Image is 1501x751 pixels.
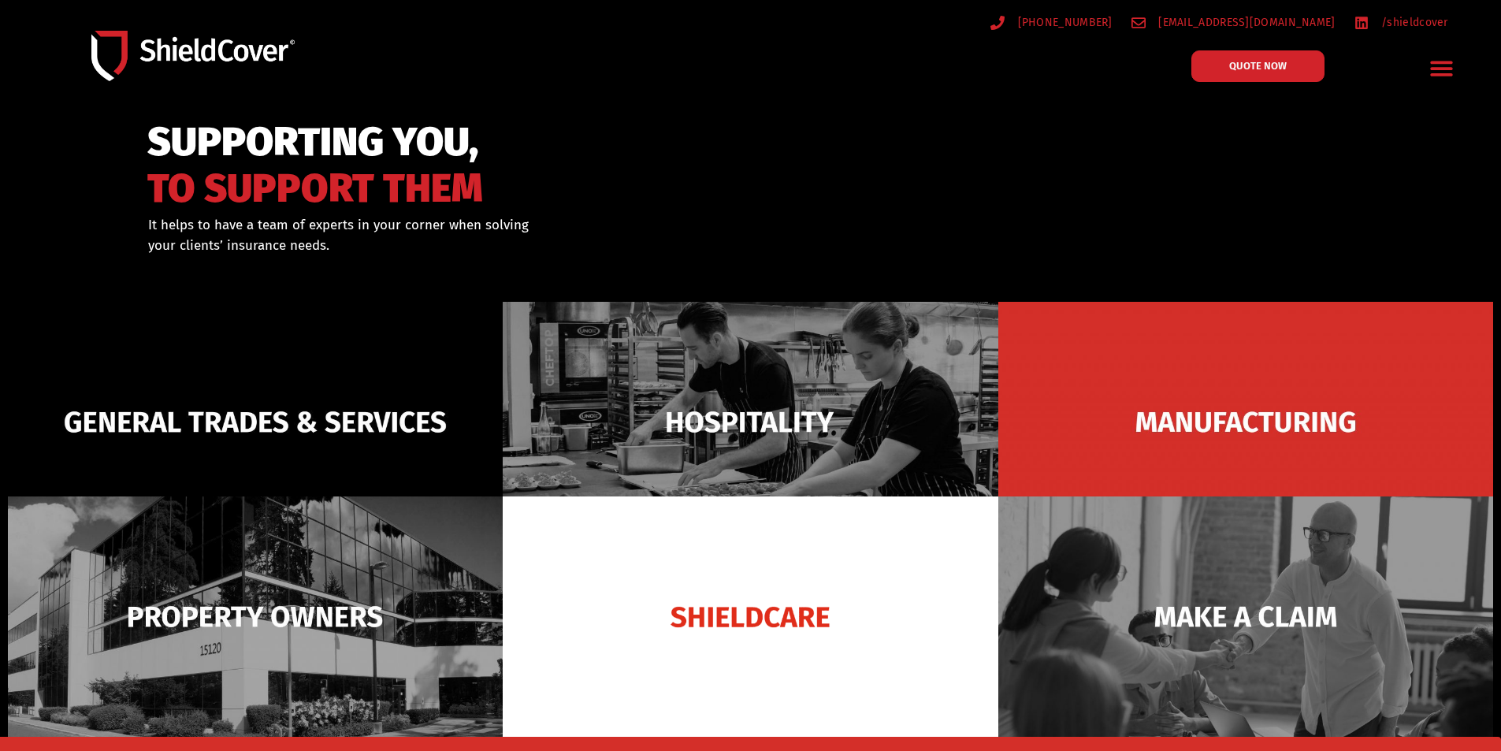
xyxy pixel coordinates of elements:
span: SUPPORTING YOU, [147,126,483,158]
a: QUOTE NOW [1191,50,1325,82]
span: [EMAIL_ADDRESS][DOMAIN_NAME] [1154,13,1335,32]
p: your clients’ insurance needs. [148,236,831,256]
span: /shieldcover [1377,13,1448,32]
span: QUOTE NOW [1229,61,1287,71]
div: It helps to have a team of experts in your corner when solving [148,215,831,255]
span: [PHONE_NUMBER] [1014,13,1113,32]
a: [EMAIL_ADDRESS][DOMAIN_NAME] [1131,13,1336,32]
img: Shield-Cover-Underwriting-Australia-logo-full [91,31,295,80]
a: /shieldcover [1354,13,1448,32]
div: Menu Toggle [1424,50,1461,87]
a: [PHONE_NUMBER] [990,13,1113,32]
